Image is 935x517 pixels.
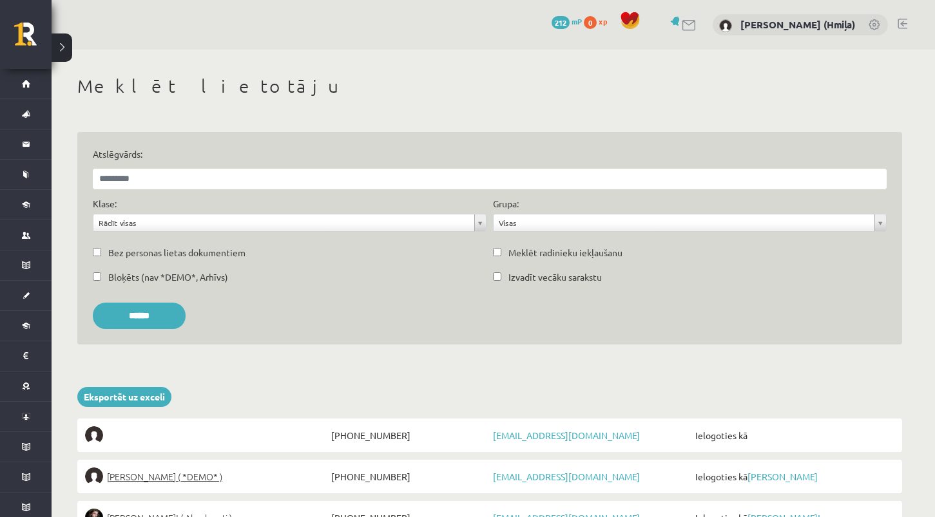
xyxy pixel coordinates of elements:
[508,270,602,284] label: Izvadīt vecāku sarakstu
[740,18,855,31] a: [PERSON_NAME] (Hmiļa)
[508,246,622,259] label: Meklēt radinieku iekļaušanu
[77,75,902,97] h1: Meklēt lietotāju
[584,16,613,26] a: 0 xp
[108,270,228,284] label: Bloķēts (nav *DEMO*, Arhīvs)
[99,214,469,231] span: Rādīt visas
[107,467,222,485] span: [PERSON_NAME] ( *DEMO* )
[85,467,103,485] img: Elīna Elizabete Ancveriņa
[692,467,894,485] span: Ielogoties kā
[77,387,171,407] a: Eksportēt uz exceli
[493,429,640,441] a: [EMAIL_ADDRESS][DOMAIN_NAME]
[14,23,52,55] a: Rīgas 1. Tālmācības vidusskola
[572,16,582,26] span: mP
[85,467,328,485] a: [PERSON_NAME] ( *DEMO* )
[584,16,597,29] span: 0
[108,246,246,259] label: Bez personas lietas dokumentiem
[493,197,519,211] label: Grupa:
[552,16,582,26] a: 212 mP
[719,19,732,32] img: Anastasiia Khmil (Hmiļa)
[93,147,887,161] label: Atslēgvārds:
[493,471,640,482] a: [EMAIL_ADDRESS][DOMAIN_NAME]
[552,16,570,29] span: 212
[499,214,869,231] span: Visas
[747,471,818,482] a: [PERSON_NAME]
[599,16,607,26] span: xp
[692,426,894,444] span: Ielogoties kā
[328,467,490,485] span: [PHONE_NUMBER]
[494,214,886,231] a: Visas
[93,197,117,211] label: Klase:
[328,426,490,444] span: [PHONE_NUMBER]
[93,214,486,231] a: Rādīt visas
